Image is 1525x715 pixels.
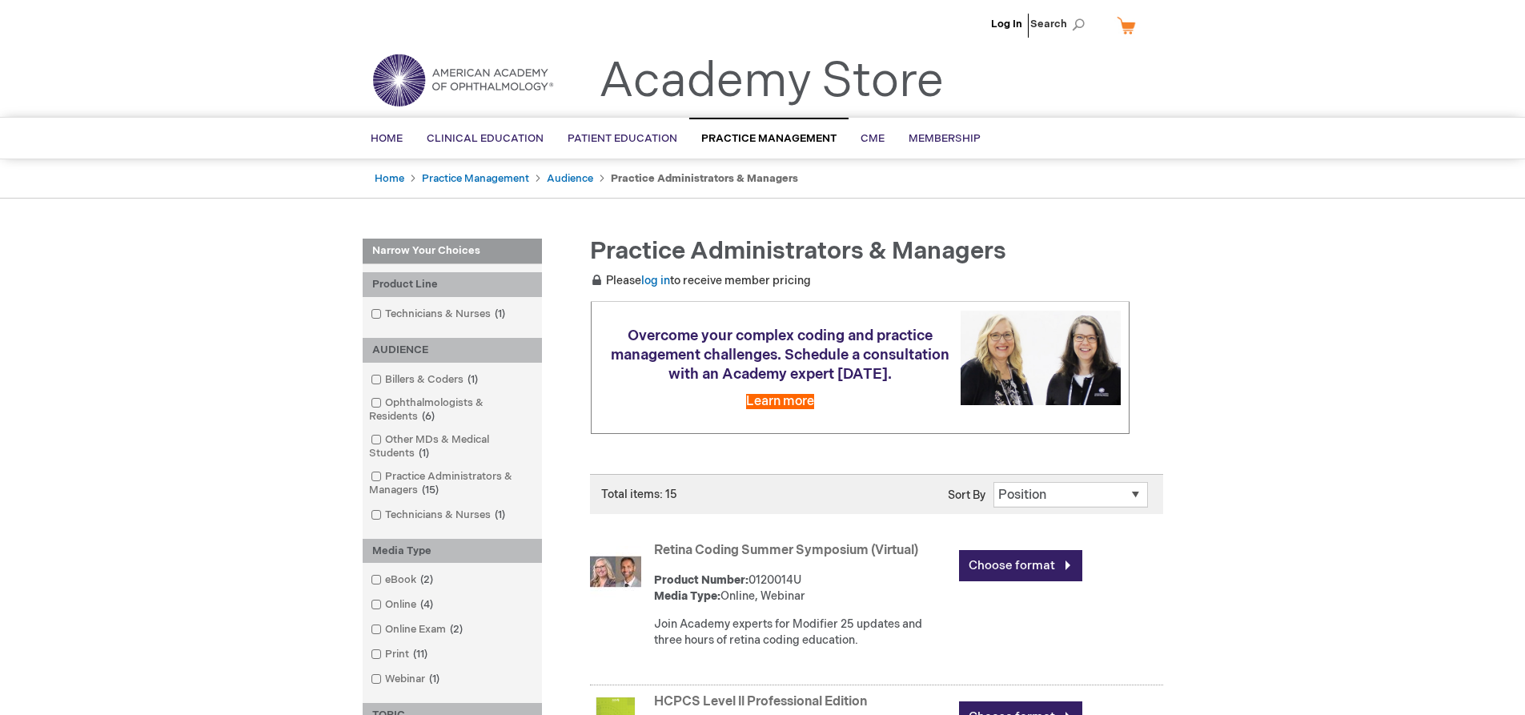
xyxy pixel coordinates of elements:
[611,172,798,185] strong: Practice Administrators & Managers
[701,132,837,145] span: Practice Management
[599,53,944,110] a: Academy Store
[367,672,446,687] a: Webinar1
[601,488,677,501] span: Total items: 15
[464,373,482,386] span: 1
[1030,8,1091,40] span: Search
[909,132,981,145] span: Membership
[371,132,403,145] span: Home
[367,396,538,424] a: Ophthalmologists & Residents6
[367,307,512,322] a: Technicians & Nurses1
[959,550,1082,581] a: Choose format
[948,488,985,502] label: Sort By
[363,539,542,564] div: Media Type
[416,598,437,611] span: 4
[363,239,542,264] strong: Narrow Your Choices
[415,447,433,460] span: 1
[367,508,512,523] a: Technicians & Nurses1
[367,572,439,588] a: eBook2
[367,372,484,388] a: Billers & Coders1
[654,572,951,605] div: 0120014U Online, Webinar
[422,172,529,185] a: Practice Management
[416,573,437,586] span: 2
[446,623,467,636] span: 2
[427,132,544,145] span: Clinical Education
[425,673,443,685] span: 1
[409,648,431,661] span: 11
[367,469,538,498] a: Practice Administrators & Managers15
[418,484,443,496] span: 15
[611,327,949,383] span: Overcome your complex coding and practice management challenges. Schedule a consultation with an ...
[367,622,469,637] a: Online Exam2
[363,338,542,363] div: AUDIENCE
[491,307,509,320] span: 1
[991,18,1022,30] a: Log In
[654,589,720,603] strong: Media Type:
[654,573,748,587] strong: Product Number:
[547,172,593,185] a: Audience
[641,274,670,287] a: log in
[367,647,434,662] a: Print11
[367,432,538,461] a: Other MDs & Medical Students1
[654,617,951,649] div: Join Academy experts for Modifier 25 updates and three hours of retina coding education.
[367,597,439,613] a: Online4
[491,508,509,521] span: 1
[418,410,439,423] span: 6
[961,311,1121,404] img: Schedule a consultation with an Academy expert today
[746,394,814,409] a: Learn more
[590,237,1006,266] span: Practice Administrators & Managers
[568,132,677,145] span: Patient Education
[590,546,641,597] img: Retina Coding Summer Symposium (Virtual)
[363,272,542,297] div: Product Line
[861,132,885,145] span: CME
[590,274,811,287] span: Please to receive member pricing
[375,172,404,185] a: Home
[654,694,867,709] a: HCPCS Level ll Professional Edition
[654,543,918,558] a: Retina Coding Summer Symposium (Virtual)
